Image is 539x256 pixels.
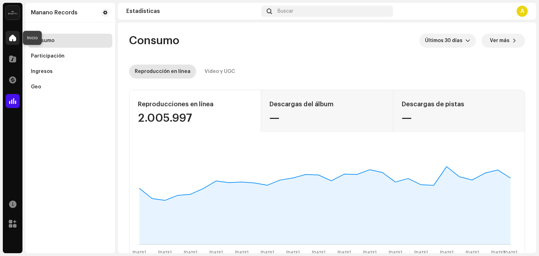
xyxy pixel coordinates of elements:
button: Ver más [481,34,525,48]
div: 2.005.997 [138,113,252,124]
text: [DATE] [363,251,377,255]
text: [DATE] [491,251,505,255]
div: Descargas del álbum [269,99,384,110]
div: Ingresos [31,69,53,74]
text: [DATE] [440,251,453,255]
text: [DATE] [209,251,223,255]
span: Buscar [278,8,293,14]
div: Consumo [31,38,54,43]
div: — [402,113,516,124]
text: [DATE] [504,251,517,255]
div: Video y UGC [205,65,235,79]
span: Ver más [490,34,510,48]
text: [DATE] [261,251,274,255]
div: Estadísticas [126,8,258,14]
text: [DATE] [312,251,325,255]
text: [DATE] [158,251,172,255]
text: [DATE] [466,251,479,255]
text: [DATE] [286,251,300,255]
div: Geo [31,84,41,90]
text: [DATE] [184,251,197,255]
div: dropdown trigger [465,34,470,48]
img: 02a7c2d3-3c89-4098-b12f-2ff2945c95ee [6,6,20,20]
re-m-nav-item: Consumo [28,34,112,48]
span: Últimos 30 días [425,34,465,48]
div: — [269,113,384,124]
re-m-nav-item: Participación [28,49,112,63]
text: [DATE] [338,251,351,255]
div: Descargas de pistas [402,99,516,110]
text: [DATE] [133,251,146,255]
span: Consumo [129,34,179,48]
text: [DATE] [389,251,402,255]
div: Reproducciones en línea [138,99,252,110]
text: [DATE] [235,251,248,255]
text: [DATE] [414,251,428,255]
div: Manano Records [31,10,78,15]
re-m-nav-item: Geo [28,80,112,94]
div: Reproducción en línea [135,65,191,79]
div: A [517,6,528,17]
re-m-nav-item: Ingresos [28,65,112,79]
div: Participación [31,53,65,59]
